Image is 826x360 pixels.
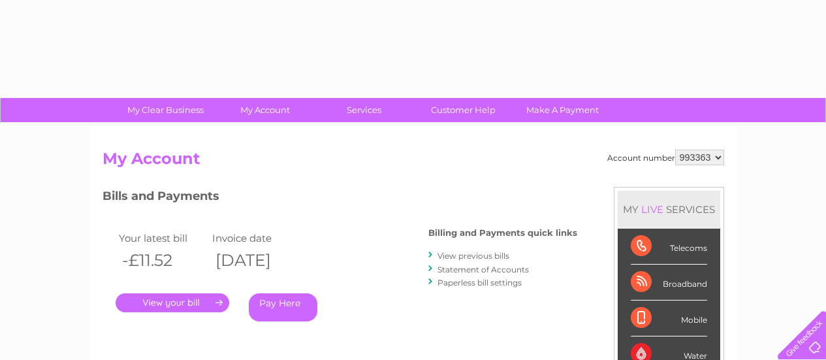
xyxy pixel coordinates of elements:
td: Your latest bill [116,229,210,247]
a: My Account [211,98,319,122]
th: -£11.52 [116,247,210,274]
div: Telecoms [631,229,707,265]
h3: Bills and Payments [103,187,577,210]
a: Services [310,98,418,122]
div: MY SERVICES [618,191,720,228]
div: Account number [607,150,724,165]
a: Pay Here [249,293,317,321]
a: My Clear Business [112,98,219,122]
h2: My Account [103,150,724,174]
div: Mobile [631,301,707,336]
div: Broadband [631,265,707,301]
a: Statement of Accounts [437,265,529,274]
h4: Billing and Payments quick links [428,228,577,238]
div: LIVE [639,203,666,216]
a: Make A Payment [509,98,616,122]
a: Customer Help [409,98,517,122]
a: . [116,293,229,312]
th: [DATE] [209,247,303,274]
td: Invoice date [209,229,303,247]
a: View previous bills [437,251,509,261]
a: Paperless bill settings [437,278,522,287]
